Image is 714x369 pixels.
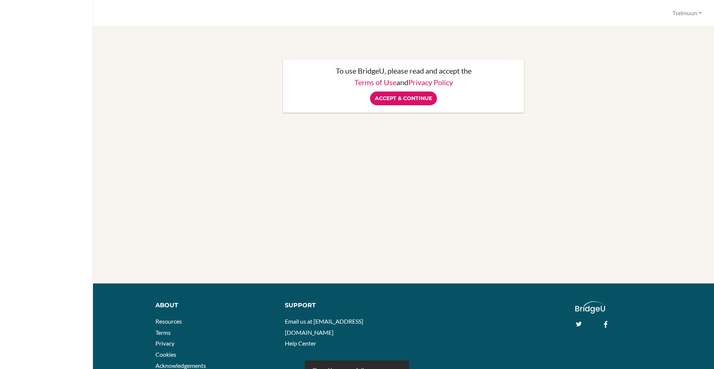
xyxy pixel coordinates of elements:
a: Privacy Policy [408,78,453,87]
a: Terms [155,329,171,336]
a: Email us at [EMAIL_ADDRESS][DOMAIN_NAME] [285,318,363,336]
a: Terms of Use [354,78,396,87]
a: Privacy [155,340,174,347]
p: To use BridgeU, please read and accept the [290,67,517,74]
button: Tselmuun [669,6,705,20]
div: Support [285,301,397,310]
div: About [155,301,274,310]
input: Accept & Continue [370,92,437,105]
a: Help Center [285,340,316,347]
a: Resources [155,318,182,325]
a: Cookies [155,351,176,358]
p: and [290,78,517,86]
img: logo_white@2x-f4f0deed5e89b7ecb1c2cc34c3e3d731f90f0f143d5ea2071677605dd97b5244.png [575,301,605,314]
